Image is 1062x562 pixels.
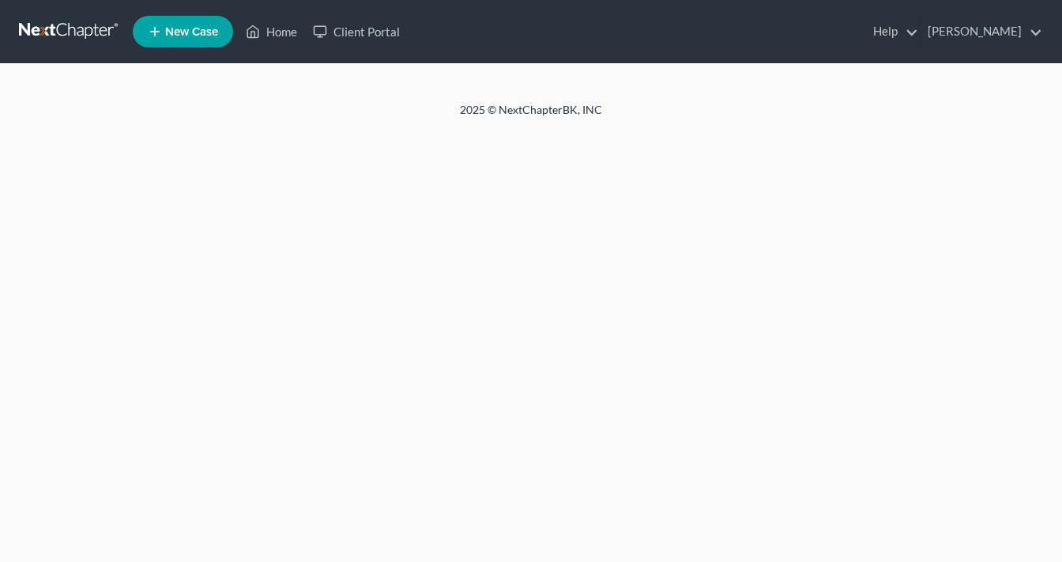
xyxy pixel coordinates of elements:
[133,16,233,47] new-legal-case-button: New Case
[305,17,408,46] a: Client Portal
[238,17,305,46] a: Home
[920,17,1042,46] a: [PERSON_NAME]
[81,102,981,130] div: 2025 © NextChapterBK, INC
[865,17,918,46] a: Help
